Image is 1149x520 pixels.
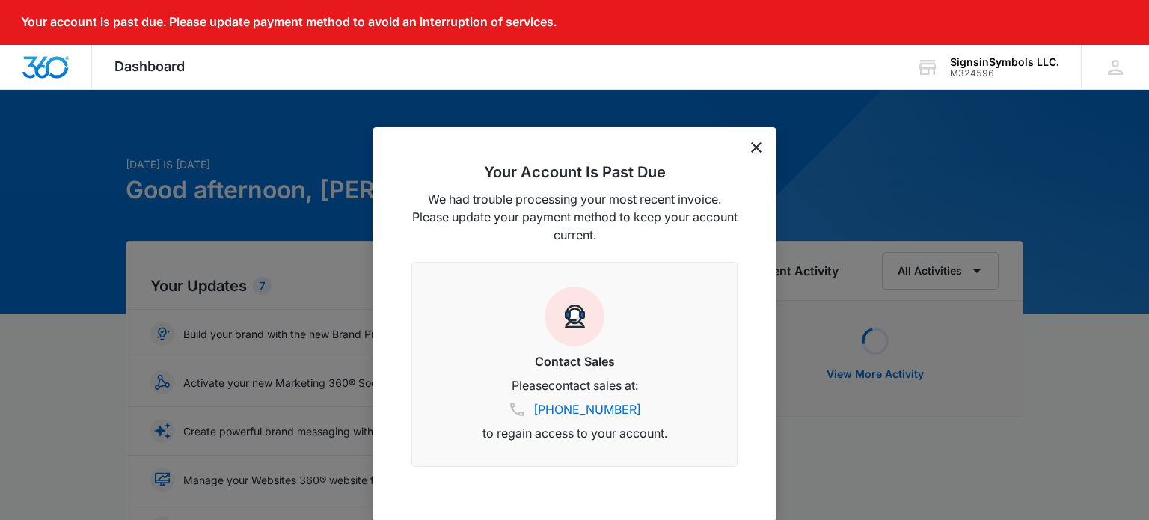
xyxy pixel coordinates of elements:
[21,15,557,29] p: Your account is past due. Please update payment method to avoid an interruption of services.
[533,400,641,418] a: [PHONE_NUMBER]
[751,142,762,153] button: dismiss this dialog
[950,56,1059,68] div: account name
[411,163,738,181] h2: Your Account Is Past Due
[430,376,719,442] p: Please contact sales at: to regain access to your account.
[114,58,185,74] span: Dashboard
[430,352,719,370] h3: Contact Sales
[92,45,207,89] div: Dashboard
[950,68,1059,79] div: account id
[411,190,738,244] p: We had trouble processing your most recent invoice. Please update your payment method to keep you...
